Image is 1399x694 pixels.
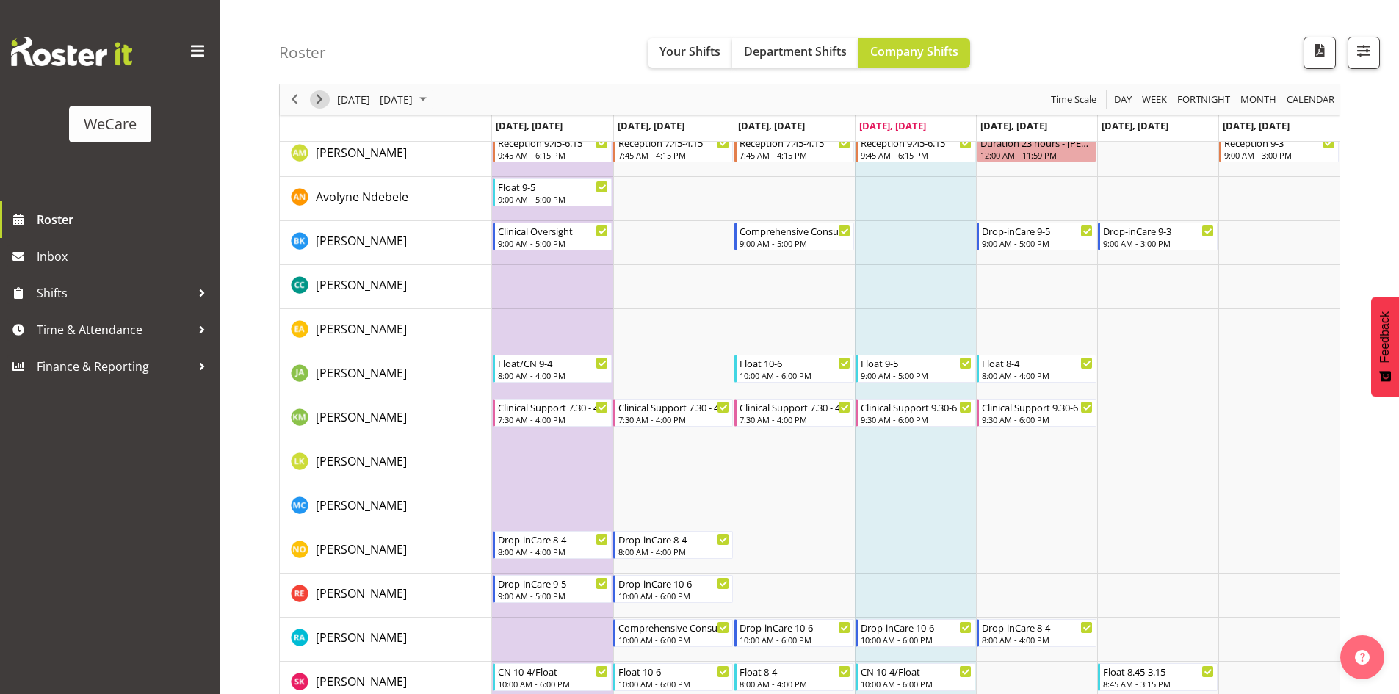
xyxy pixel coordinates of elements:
span: [PERSON_NAME] [316,585,407,601]
div: Clinical Support 9.30-6 [982,400,1093,414]
div: 7:45 AM - 4:15 PM [740,149,850,161]
td: Avolyne Ndebele resource [280,177,492,221]
div: Clinical Support 7.30 - 4 [740,400,850,414]
div: 8:00 AM - 4:00 PM [498,369,609,381]
a: [PERSON_NAME] [316,629,407,646]
div: Jane Arps"s event - Float 9-5 Begin From Thursday, September 25, 2025 at 9:00:00 AM GMT+12:00 End... [856,355,975,383]
button: Your Shifts [648,38,732,68]
div: 9:45 AM - 6:15 PM [861,149,972,161]
span: [DATE] - [DATE] [336,91,414,109]
button: Filter Shifts [1348,37,1380,69]
button: Department Shifts [732,38,858,68]
span: [PERSON_NAME] [316,409,407,425]
span: [PERSON_NAME] [316,321,407,337]
span: Department Shifts [744,43,847,59]
span: [PERSON_NAME] [316,233,407,249]
span: Company Shifts [870,43,958,59]
div: Float 8-4 [740,664,850,679]
span: Finance & Reporting [37,355,191,377]
a: [PERSON_NAME] [316,364,407,382]
div: 9:30 AM - 6:00 PM [982,413,1093,425]
div: Reception 9.45-6.15 [861,135,972,150]
div: 9:00 AM - 5:00 PM [740,237,850,249]
div: 10:00 AM - 6:00 PM [618,590,729,601]
div: 8:00 AM - 4:00 PM [982,634,1093,646]
div: 10:00 AM - 6:00 PM [861,678,972,690]
a: [PERSON_NAME] [316,232,407,250]
button: Timeline Month [1238,91,1279,109]
td: Jane Arps resource [280,353,492,397]
div: Drop-inCare 8-4 [618,532,729,546]
div: CN 10-4/Float [861,664,972,679]
span: Time & Attendance [37,319,191,341]
span: [DATE], [DATE] [618,119,684,132]
span: [DATE], [DATE] [496,119,563,132]
span: Week [1140,91,1168,109]
span: Inbox [37,245,213,267]
span: [PERSON_NAME] [316,453,407,469]
img: help-xxl-2.png [1355,650,1370,665]
div: Float 8-4 [982,355,1093,370]
span: [PERSON_NAME] [316,629,407,646]
div: Natasha Ottley"s event - Drop-inCare 8-4 Begin From Tuesday, September 23, 2025 at 8:00:00 AM GMT... [613,531,733,559]
a: [PERSON_NAME] [316,541,407,558]
div: Reception 9.45-6.15 [498,135,609,150]
div: Clinical Oversight [498,223,609,238]
div: 8:00 AM - 4:00 PM [498,546,609,557]
a: [PERSON_NAME] [316,276,407,294]
div: Clinical Support 7.30 - 4 [618,400,729,414]
div: Rachna Anderson"s event - Comprehensive Consult 10-6 Begin From Tuesday, September 23, 2025 at 10... [613,619,733,647]
div: 9:00 AM - 3:00 PM [1224,149,1335,161]
div: 10:00 AM - 6:00 PM [740,369,850,381]
div: Kishendri Moodley"s event - Clinical Support 9.30-6 Begin From Friday, September 26, 2025 at 9:30... [977,399,1096,427]
div: 8:00 AM - 4:00 PM [618,546,729,557]
span: [DATE], [DATE] [980,119,1047,132]
button: September 2025 [335,91,433,109]
div: Float 9-5 [861,355,972,370]
td: Brian Ko resource [280,221,492,265]
div: Saahit Kour"s event - Float 8.45-3.15 Begin From Saturday, September 27, 2025 at 8:45:00 AM GMT+1... [1098,663,1218,691]
div: 7:30 AM - 4:00 PM [618,413,729,425]
span: Shifts [37,282,191,304]
div: Antonia Mao"s event - Duration 23 hours - Antonia Mao Begin From Friday, September 26, 2025 at 12... [977,134,1096,162]
div: Comprehensive Consult 9-5 [740,223,850,238]
div: Float/CN 9-4 [498,355,609,370]
div: 7:30 AM - 4:00 PM [740,413,850,425]
div: Reception 7.45-4.15 [618,135,729,150]
a: [PERSON_NAME] [316,144,407,162]
div: Drop-inCare 9-5 [498,576,609,590]
td: Liandy Kritzinger resource [280,441,492,485]
div: Float 9-5 [498,179,609,194]
div: 8:45 AM - 3:15 PM [1103,678,1214,690]
h4: Roster [279,44,326,61]
div: Drop-inCare 8-4 [498,532,609,546]
a: [PERSON_NAME] [316,452,407,470]
div: 10:00 AM - 6:00 PM [618,634,729,646]
div: Avolyne Ndebele"s event - Float 9-5 Begin From Monday, September 22, 2025 at 9:00:00 AM GMT+12:00... [493,178,612,206]
div: Kishendri Moodley"s event - Clinical Support 9.30-6 Begin From Thursday, September 25, 2025 at 9:... [856,399,975,427]
td: Natasha Ottley resource [280,529,492,574]
a: [PERSON_NAME] [316,496,407,514]
td: Mary Childs resource [280,485,492,529]
div: Antonia Mao"s event - Reception 7.45-4.15 Begin From Tuesday, September 23, 2025 at 7:45:00 AM GM... [613,134,733,162]
div: previous period [282,84,307,115]
button: Timeline Week [1140,91,1170,109]
div: next period [307,84,332,115]
button: Time Scale [1049,91,1099,109]
span: [PERSON_NAME] [316,541,407,557]
div: Drop-inCare 9-5 [982,223,1093,238]
div: Brian Ko"s event - Clinical Oversight Begin From Monday, September 22, 2025 at 9:00:00 AM GMT+12:... [493,223,612,250]
td: Kishendri Moodley resource [280,397,492,441]
div: Saahit Kour"s event - Float 10-6 Begin From Tuesday, September 23, 2025 at 10:00:00 AM GMT+12:00 ... [613,663,733,691]
div: Reception 9-3 [1224,135,1335,150]
div: 7:30 AM - 4:00 PM [498,413,609,425]
span: [DATE], [DATE] [1102,119,1168,132]
button: Next [310,91,330,109]
span: [PERSON_NAME] [316,277,407,293]
button: Previous [285,91,305,109]
td: Antonia Mao resource [280,133,492,177]
div: Clinical Support 9.30-6 [861,400,972,414]
div: 9:30 AM - 6:00 PM [861,413,972,425]
div: 10:00 AM - 6:00 PM [498,678,609,690]
div: 10:00 AM - 6:00 PM [740,634,850,646]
